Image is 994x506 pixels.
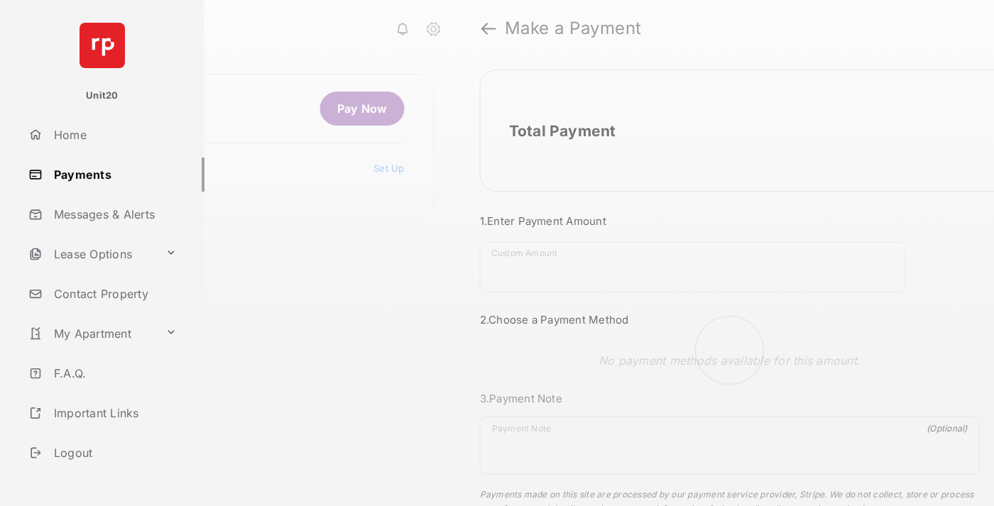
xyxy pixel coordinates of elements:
[23,118,204,152] a: Home
[509,122,616,140] h2: Total Payment
[23,396,182,430] a: Important Links
[80,23,125,68] img: svg+xml;base64,PHN2ZyB4bWxucz0iaHR0cDovL3d3dy53My5vcmcvMjAwMC9zdmciIHdpZHRoPSI2NCIgaGVpZ2h0PSI2NC...
[480,214,980,228] h3: 1. Enter Payment Amount
[505,20,642,37] strong: Make a Payment
[480,392,980,405] h3: 3. Payment Note
[373,163,405,174] a: Set Up
[23,237,160,271] a: Lease Options
[23,317,160,351] a: My Apartment
[23,197,204,231] a: Messages & Alerts
[23,436,204,470] a: Logout
[480,313,980,326] h3: 2. Choose a Payment Method
[23,158,204,192] a: Payments
[23,277,204,311] a: Contact Property
[23,356,204,390] a: F.A.Q.
[86,89,119,103] p: Unit20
